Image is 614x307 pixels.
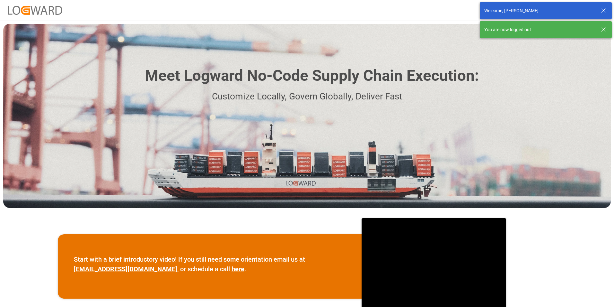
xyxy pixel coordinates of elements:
div: Welcome, [PERSON_NAME] [484,7,595,14]
div: You are now logged out [484,26,595,33]
a: here [232,265,244,273]
h1: Meet Logward No-Code Supply Chain Execution: [145,64,479,87]
img: Logward_new_orange.png [8,6,62,14]
a: [EMAIL_ADDRESS][DOMAIN_NAME] [74,265,177,273]
p: Start with a brief introductory video! If you still need some orientation email us at , or schedu... [74,255,346,274]
p: Customize Locally, Govern Globally, Deliver Fast [135,89,479,104]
